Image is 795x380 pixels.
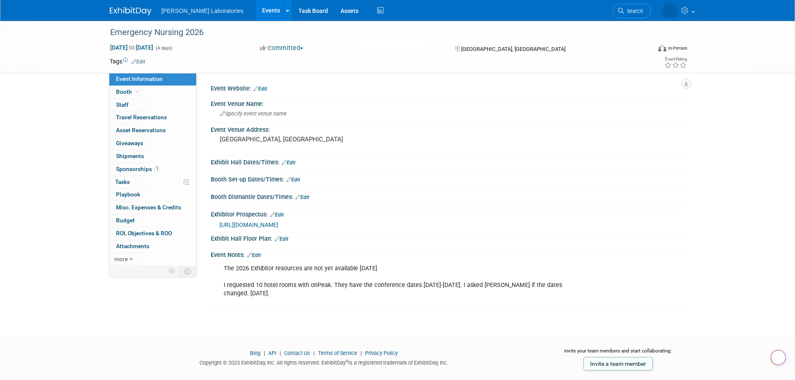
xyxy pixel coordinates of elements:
div: Emergency Nursing 2026 [107,25,639,40]
a: Edit [253,86,267,92]
a: Booth [109,86,196,98]
div: Event Website: [211,82,686,93]
a: Edit [286,177,300,183]
span: Shipments [116,153,144,159]
span: (4 days) [155,45,172,51]
img: ExhibitDay [110,7,151,15]
sup: ® [346,359,348,364]
a: Attachments [109,240,196,253]
div: Event Notes: [211,249,686,259]
span: | [262,350,267,356]
a: API [268,350,276,356]
a: Event Information [109,73,196,86]
div: Event Format [602,43,688,56]
span: Budget [116,217,135,224]
span: more [114,256,128,262]
a: Blog [250,350,260,356]
a: Terms of Service [318,350,357,356]
a: Budget [109,214,196,227]
td: Toggle Event Tabs [179,266,196,277]
span: | [278,350,283,356]
span: Giveaways [116,140,143,146]
span: Booth [116,88,141,95]
span: Playbook [116,191,140,198]
span: [DATE] [DATE] [110,44,154,51]
a: Search [613,4,651,18]
a: Shipments [109,150,196,163]
div: Booth Set-up Dates/Times: [211,173,686,184]
a: Misc. Expenses & Credits [109,201,196,214]
div: Event Venue Name: [211,98,686,108]
div: The 2026 Exhibitor resources are not yet available [DATE] I requested 10 hotel rooms with onPeak.... [218,260,594,302]
a: Travel Reservations [109,111,196,124]
span: Tasks [115,179,130,185]
button: Committed [257,44,307,53]
a: Edit [131,59,145,65]
a: Playbook [109,189,196,201]
td: Tags [110,57,145,65]
span: Attachments [116,243,149,249]
a: Privacy Policy [365,350,398,356]
span: to [128,44,136,51]
a: Edit [247,252,261,258]
img: Tisha Davis [662,3,678,19]
a: Invite a team member [583,357,653,370]
a: Staff [109,99,196,111]
div: Event Rating [664,57,687,61]
div: Event Venue Address: [211,123,686,134]
a: Giveaways [109,137,196,150]
span: ROI, Objectives & ROO [116,230,172,237]
span: Event Information [116,75,163,82]
div: Exhibit Hall Floor Plan: [211,232,686,243]
a: Edit [275,236,288,242]
a: more [109,253,196,266]
a: Asset Reservations [109,124,196,137]
img: Format-Inperson.png [658,45,666,51]
div: Invite your team members and start collaborating: [551,347,686,360]
span: | [311,350,317,356]
span: Asset Reservations [116,127,166,133]
span: [PERSON_NAME] Laboratories [162,8,244,14]
span: Staff [116,101,129,108]
td: Personalize Event Tab Strip [165,266,179,277]
a: [URL][DOMAIN_NAME] [220,221,278,228]
a: Tasks [109,176,196,189]
span: Specify event venue name [220,111,287,117]
a: ROI, Objectives & ROO [109,227,196,240]
div: In-Person [668,45,687,51]
span: 1 [154,166,160,172]
a: Edit [270,212,284,218]
span: [GEOGRAPHIC_DATA], [GEOGRAPHIC_DATA] [461,46,565,52]
i: Booth reservation complete [136,89,140,94]
span: Travel Reservations [116,114,167,121]
a: Edit [282,160,295,166]
span: Misc. Expenses & Credits [116,204,181,211]
a: Edit [295,194,309,200]
div: Booth Dismantle Dates/Times: [211,191,686,201]
span: Search [624,8,643,14]
span: | [358,350,364,356]
div: Exhibit Hall Dates/Times: [211,156,686,167]
a: Contact Us [284,350,310,356]
div: Exhibitor Prospectus: [211,208,686,219]
pre: [GEOGRAPHIC_DATA], [GEOGRAPHIC_DATA] [220,136,399,143]
span: Sponsorships [116,166,160,172]
div: Copyright © 2025 ExhibitDay, Inc. All rights reserved. ExhibitDay is a registered trademark of Ex... [110,357,539,367]
a: Sponsorships1 [109,163,196,176]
